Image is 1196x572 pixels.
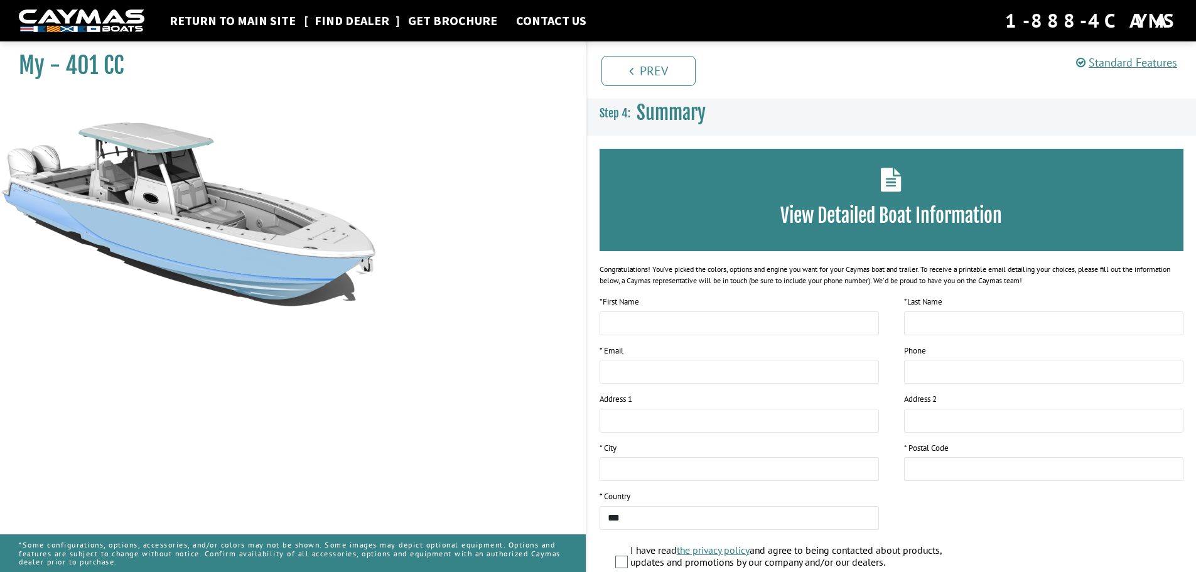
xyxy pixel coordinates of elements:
[19,51,554,80] h1: My - 401 CC
[904,296,942,308] label: Last Name
[600,393,632,406] label: Address 1
[308,13,396,29] a: Find Dealer
[904,345,926,357] label: Phone
[600,296,639,308] label: First Name
[677,544,750,556] a: the privacy policy
[1005,7,1177,35] div: 1-888-4CAYMAS
[904,393,937,406] label: Address 2
[904,442,949,455] label: * Postal Code
[600,264,1184,286] div: Congratulations! You’ve picked the colors, options and engine you want for your Caymas boat and t...
[163,13,302,29] a: Return to main site
[402,13,504,29] a: Get Brochure
[637,101,706,124] span: Summary
[600,442,617,455] label: * City
[1076,55,1177,70] a: Standard Features
[600,490,630,503] label: * Country
[19,9,144,33] img: white-logo-c9c8dbefe5ff5ceceb0f0178aa75bf4bb51f6bca0971e226c86eb53dfe498488.png
[510,13,593,29] a: Contact Us
[618,204,1165,227] h3: View Detailed Boat Information
[601,56,696,86] a: Prev
[19,534,567,572] p: *Some configurations, options, accessories, and/or colors may not be shown. Some images may depic...
[600,345,623,357] label: * Email
[630,544,971,571] label: I have read and agree to being contacted about products, updates and promotions by our company an...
